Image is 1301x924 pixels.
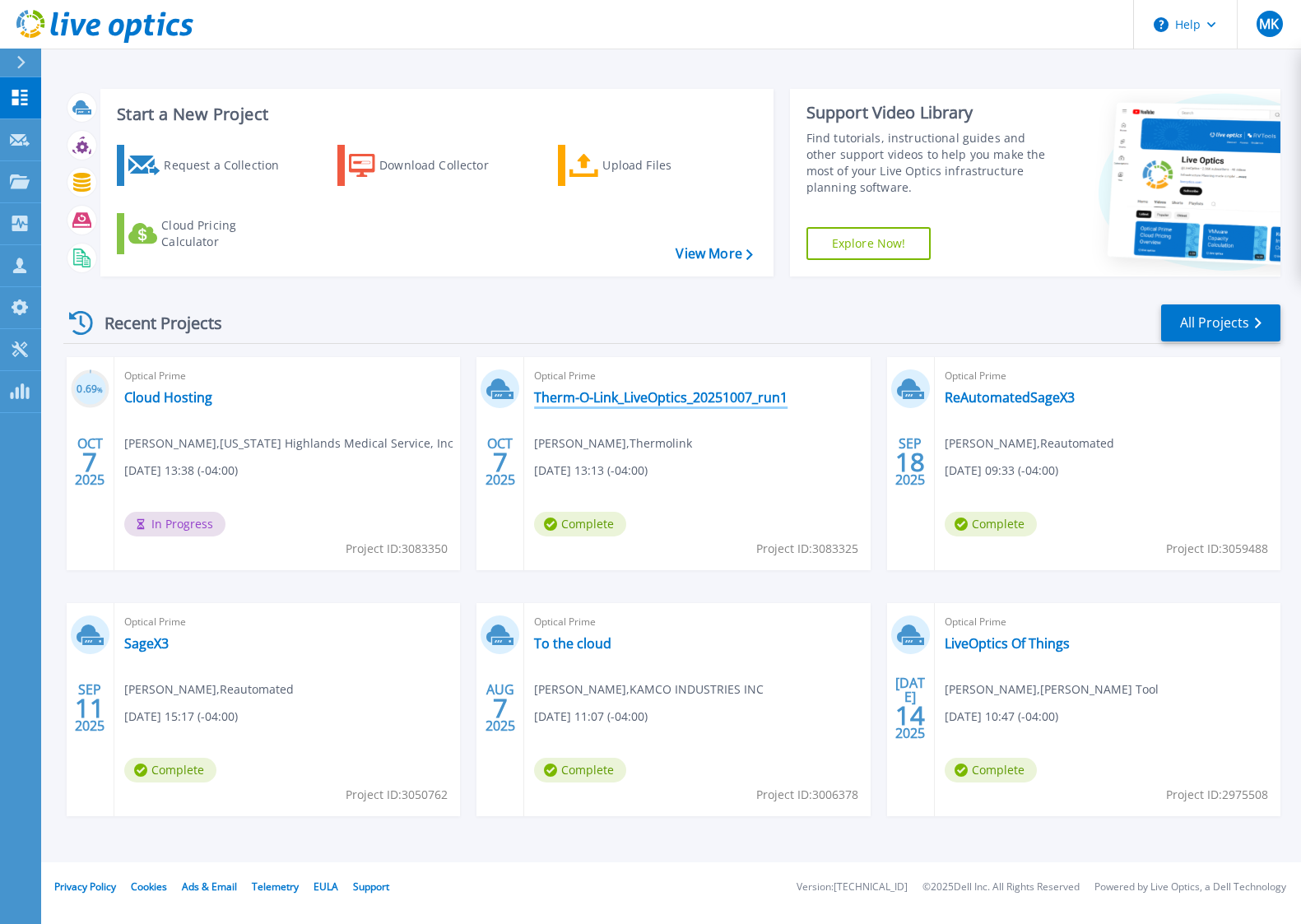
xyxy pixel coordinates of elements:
span: Project ID: 3050762 [346,786,448,804]
li: Version: [TECHNICAL_ID] [797,882,908,893]
div: Cloud Pricing Calculator [161,217,293,250]
li: © 2025 Dell Inc. All Rights Reserved [922,882,1080,893]
span: Project ID: 3059488 [1166,540,1268,558]
div: [DATE] 2025 [894,678,926,738]
span: [PERSON_NAME] , Reautomated [124,680,294,699]
a: Request a Collection [117,145,300,186]
span: Optical Prime [124,613,450,631]
span: Optical Prime [124,367,450,385]
a: LiveOptics Of Things [945,635,1070,652]
a: Cloud Pricing Calculator [117,213,300,254]
a: Telemetry [252,880,299,894]
span: [PERSON_NAME] , [US_STATE] Highlands Medical Service, Inc [124,434,453,453]
a: Therm-O-Link_LiveOptics_20251007_run1 [534,389,788,406]
span: [DATE] 13:38 (-04:00) [124,462,238,480]
span: 7 [82,455,97,469]
span: [DATE] 10:47 (-04:00) [945,708,1058,726]
a: Privacy Policy [54,880,116,894]
span: Optical Prime [534,367,860,385]
a: Support [353,880,389,894]
span: Complete [534,758,626,782]
a: EULA [314,880,338,894]
div: AUG 2025 [485,678,516,738]
div: Support Video Library [806,102,1053,123]
span: 7 [493,455,508,469]
span: Complete [945,512,1037,536]
a: To the cloud [534,635,611,652]
li: Powered by Live Optics, a Dell Technology [1094,882,1286,893]
span: 14 [895,708,925,722]
span: % [97,385,103,394]
span: [PERSON_NAME] , KAMCO INDUSTRIES INC [534,680,764,699]
span: [PERSON_NAME] , [PERSON_NAME] Tool [945,680,1159,699]
a: Explore Now! [806,227,932,260]
div: SEP 2025 [74,678,105,738]
h3: Start a New Project [117,105,752,123]
a: View More [676,246,752,262]
span: 7 [493,701,508,715]
div: Request a Collection [164,149,295,182]
span: Project ID: 2975508 [1166,786,1268,804]
span: Project ID: 3083325 [756,540,858,558]
span: [DATE] 11:07 (-04:00) [534,708,648,726]
span: MK [1259,17,1279,30]
a: Download Collector [337,145,521,186]
div: OCT 2025 [485,432,516,492]
div: SEP 2025 [894,432,926,492]
a: Cloud Hosting [124,389,212,406]
span: 11 [75,701,105,715]
span: Optical Prime [945,613,1271,631]
span: Complete [945,758,1037,782]
span: [DATE] 15:17 (-04:00) [124,708,238,726]
a: Cookies [131,880,167,894]
span: [PERSON_NAME] , Thermolink [534,434,692,453]
span: Project ID: 3083350 [346,540,448,558]
span: Complete [124,758,216,782]
span: Optical Prime [945,367,1271,385]
span: [PERSON_NAME] , Reautomated [945,434,1114,453]
h3: 0.69 [71,380,109,399]
div: Download Collector [379,149,511,182]
a: Ads & Email [182,880,237,894]
span: Project ID: 3006378 [756,786,858,804]
span: Complete [534,512,626,536]
span: [DATE] 13:13 (-04:00) [534,462,648,480]
div: Find tutorials, instructional guides and other support videos to help you make the most of your L... [806,130,1053,196]
a: ReAutomatedSageX3 [945,389,1075,406]
a: All Projects [1161,304,1280,341]
a: SageX3 [124,635,169,652]
a: Upload Files [558,145,741,186]
span: In Progress [124,512,225,536]
span: Optical Prime [534,613,860,631]
span: [DATE] 09:33 (-04:00) [945,462,1058,480]
div: OCT 2025 [74,432,105,492]
div: Upload Files [602,149,734,182]
span: 18 [895,455,925,469]
div: Recent Projects [63,303,244,343]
